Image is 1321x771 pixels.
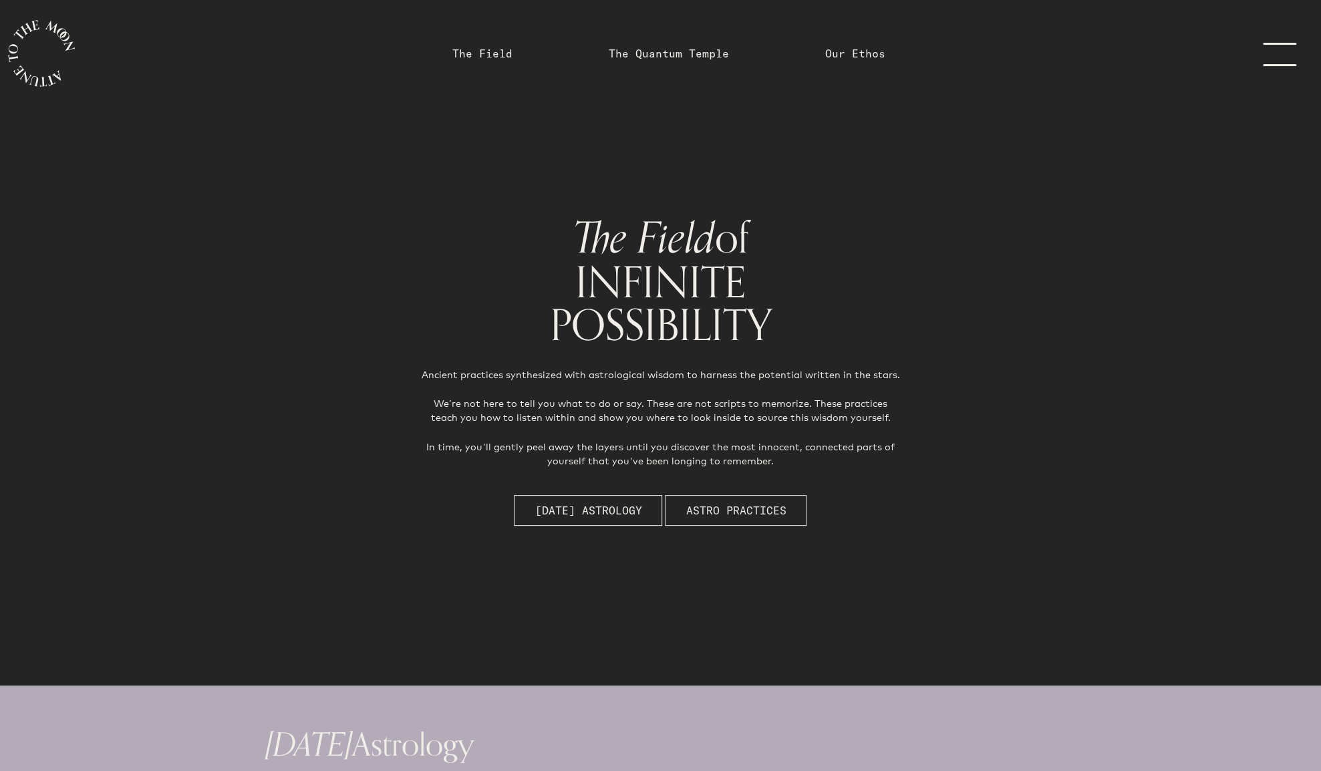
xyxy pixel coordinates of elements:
button: [DATE] Astrology [514,495,662,526]
span: Astro Practices [686,502,786,518]
h1: Astrology [265,728,1056,762]
span: [DATE] Astrology [535,502,641,518]
a: Our Ethos [825,45,885,61]
a: The Quantum Temple [609,45,729,61]
button: Astro Practices [665,495,806,526]
span: The Field [573,204,715,274]
p: Ancient practices synthesized with astrological wisdom to harness the potential written in the st... [421,367,900,468]
a: The Field [452,45,512,61]
h1: of INFINITE POSSIBILITY [400,216,921,346]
